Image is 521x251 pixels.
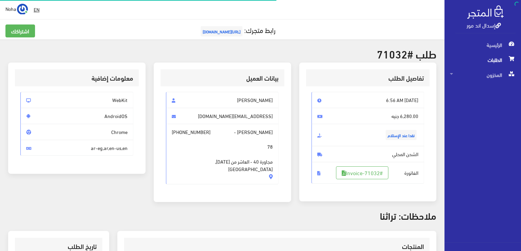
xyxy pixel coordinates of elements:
[336,166,388,179] a: #Invoice-71032
[20,92,133,108] span: WebKit
[444,52,521,67] a: الطلبات
[450,67,516,82] span: المخزون
[467,5,504,19] img: .
[8,48,436,60] h2: طلب #71032
[166,92,279,108] span: [PERSON_NAME]
[450,37,516,52] span: الرئيسية
[166,75,279,81] h3: بيانات العميل
[8,210,436,221] h3: ملاحظات: تراثنا
[312,75,424,81] h3: تفاصيل الطلب
[130,243,424,250] h3: المنتجات
[172,136,273,173] span: 78 مجاورة 40 - العاشر من [DATE], [GEOGRAPHIC_DATA]
[444,37,521,52] a: الرئيسية
[31,3,42,16] a: EN
[5,24,35,37] a: اشتراكك
[199,23,275,36] a: رابط متجرك:[URL][DOMAIN_NAME]
[17,4,28,15] img: ...
[166,108,279,124] span: [EMAIL_ADDRESS][DOMAIN_NAME]
[450,52,516,67] span: الطلبات
[20,124,133,140] span: Chrome
[444,67,521,82] a: المخزون
[5,3,28,14] a: ... Noha
[172,128,211,136] span: [PHONE_NUMBER]
[467,20,501,30] a: إسدال اند مور
[34,5,39,14] u: EN
[312,92,424,108] span: [DATE] 6:56 AM
[312,146,424,162] span: الشحن المحلي
[20,140,133,156] span: ar-eg,ar,en-us,en
[5,4,16,13] span: Noha
[312,108,424,124] span: 6,280.00 جنيه
[20,108,133,124] span: AndroidOS
[166,124,279,184] span: [PERSON_NAME] -
[20,243,97,250] h3: تاريخ الطلب
[20,75,133,81] h3: معلومات إضافية
[201,26,242,36] span: [URL][DOMAIN_NAME]
[312,162,424,184] span: الفاتورة
[386,130,417,140] span: نقدا عند الإستلام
